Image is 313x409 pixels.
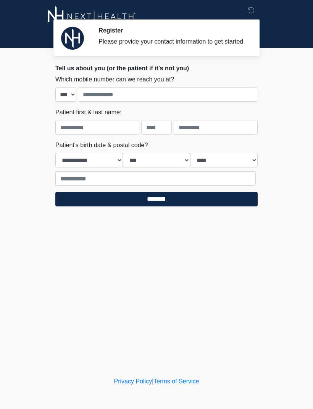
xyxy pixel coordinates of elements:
[61,27,84,50] img: Agent Avatar
[152,378,153,385] a: |
[55,65,258,72] h2: Tell us about you (or the patient if it's not you)
[48,6,136,27] img: Next-Health Logo
[114,378,152,385] a: Privacy Policy
[153,378,199,385] a: Terms of Service
[98,37,246,46] div: Please provide your contact information to get started.
[55,75,174,84] label: Which mobile number can we reach you at?
[55,108,121,117] label: Patient first & last name:
[55,141,148,150] label: Patient's birth date & postal code?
